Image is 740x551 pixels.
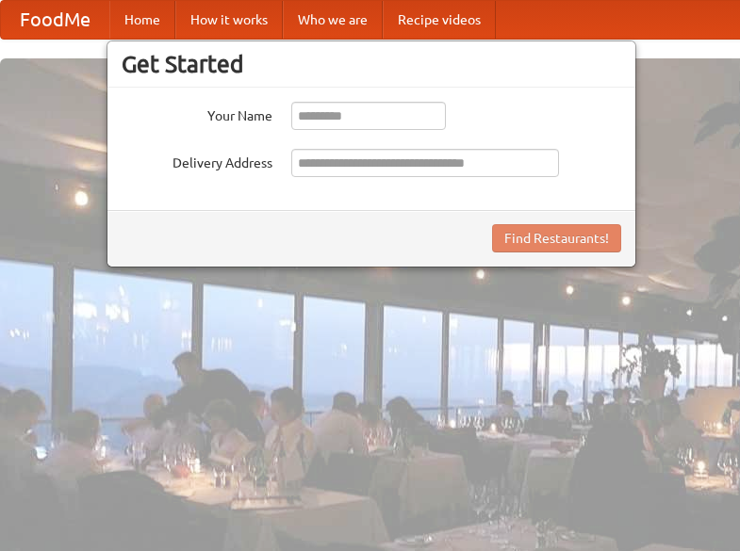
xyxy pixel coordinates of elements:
[283,1,383,39] a: Who we are
[383,1,496,39] a: Recipe videos
[109,1,175,39] a: Home
[175,1,283,39] a: How it works
[1,1,109,39] a: FoodMe
[492,224,621,252] button: Find Restaurants!
[122,50,621,78] h3: Get Started
[122,102,272,125] label: Your Name
[122,149,272,172] label: Delivery Address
